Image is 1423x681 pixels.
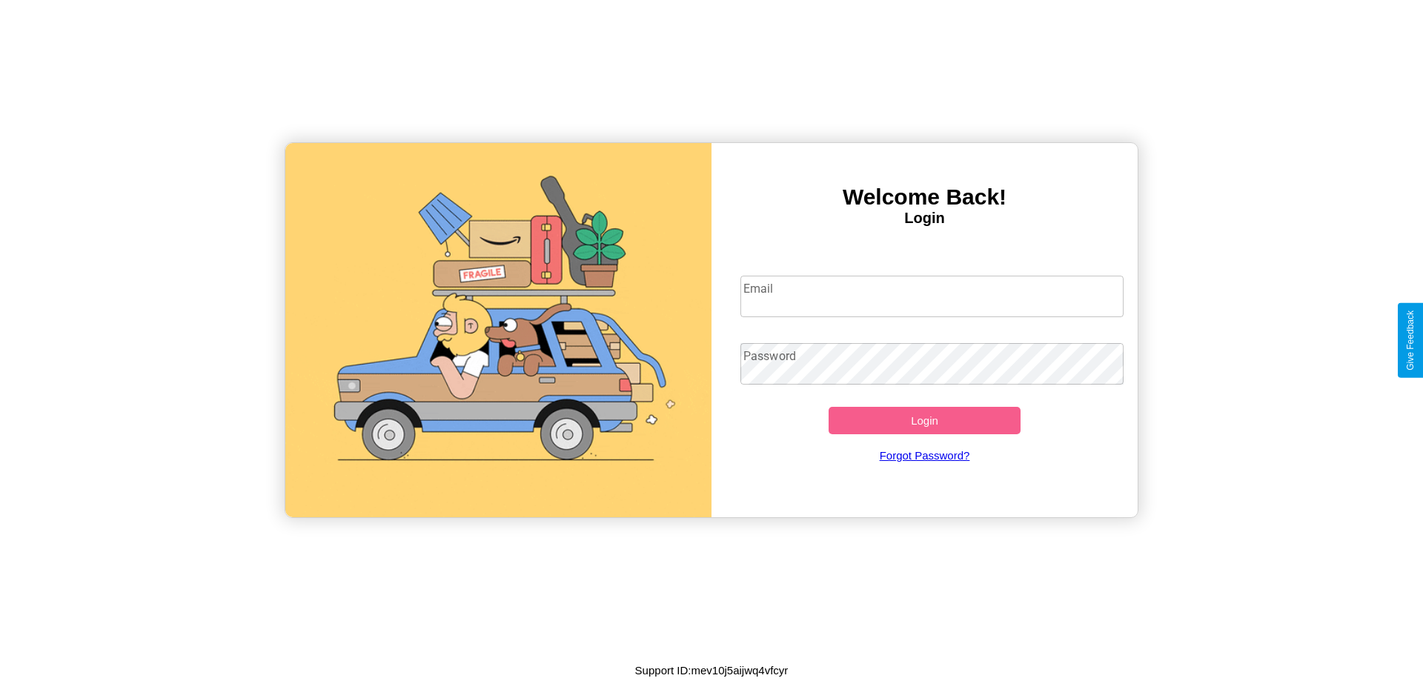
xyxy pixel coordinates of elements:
[1405,310,1416,371] div: Give Feedback
[635,660,789,680] p: Support ID: mev10j5aijwq4vfcyr
[711,210,1138,227] h4: Login
[829,407,1021,434] button: Login
[285,143,711,517] img: gif
[711,185,1138,210] h3: Welcome Back!
[733,434,1117,476] a: Forgot Password?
